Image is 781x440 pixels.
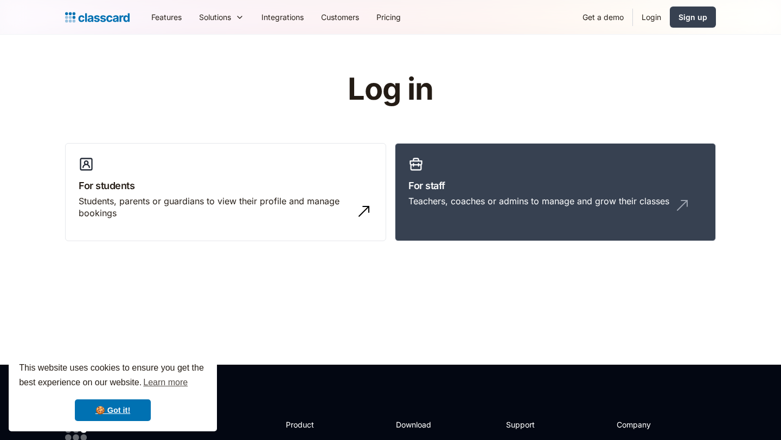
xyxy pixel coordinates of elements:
[395,143,716,242] a: For staffTeachers, coaches or admins to manage and grow their classes
[19,361,207,391] span: This website uses cookies to ensure you get the best experience on our website.
[396,419,440,430] h2: Download
[574,5,632,29] a: Get a demo
[368,5,409,29] a: Pricing
[253,5,312,29] a: Integrations
[286,419,344,430] h2: Product
[506,419,550,430] h2: Support
[79,195,351,219] div: Students, parents or guardians to view their profile and manage bookings
[312,5,368,29] a: Customers
[199,11,231,23] div: Solutions
[79,178,373,193] h3: For students
[670,7,716,28] a: Sign up
[408,195,669,207] div: Teachers, coaches or admins to manage and grow their classes
[190,5,253,29] div: Solutions
[633,5,670,29] a: Login
[219,73,563,106] h1: Log in
[75,399,151,421] a: dismiss cookie message
[142,374,189,391] a: learn more about cookies
[65,143,386,242] a: For studentsStudents, parents or guardians to view their profile and manage bookings
[678,11,707,23] div: Sign up
[408,178,702,193] h3: For staff
[617,419,689,430] h2: Company
[65,10,130,25] a: home
[9,351,217,431] div: cookieconsent
[143,5,190,29] a: Features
